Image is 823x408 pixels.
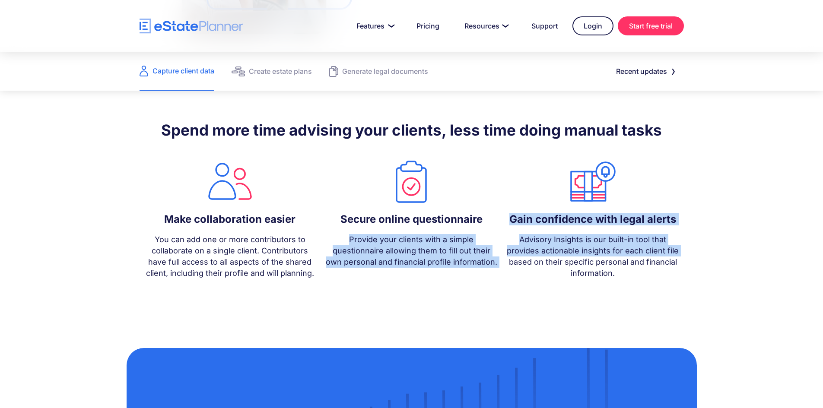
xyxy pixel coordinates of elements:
[340,213,483,225] h5: Secure online questionnaire
[232,52,312,91] a: Create estate plans
[521,17,568,35] a: Support
[454,17,517,35] a: Resources
[506,234,679,279] p: Advisory Insights is our built-in tool that provides actionable insights for each client file bas...
[342,65,428,77] div: Generate legal documents
[618,16,684,35] a: Start free trial
[140,19,243,34] a: home
[140,120,684,139] h2: Spend more time advising your clients, less time doing manual tasks
[406,17,450,35] a: Pricing
[164,213,296,225] h5: Make collaboration easier
[153,65,214,77] div: Capture client data
[144,234,317,279] p: You can add one or more contributors to collaborate on a single client. Contributors have full ac...
[606,63,684,80] a: Recent updates
[249,65,312,77] div: Create estate plans
[572,16,613,35] a: Login
[616,65,667,77] div: Recent updates
[509,213,676,225] h5: Gain confidence with legal alerts
[325,234,498,268] p: Provide your clients with a simple questionnaire allowing them to fill out their own personal and...
[346,17,402,35] a: Features
[329,52,428,91] a: Generate legal documents
[140,52,214,91] a: Capture client data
